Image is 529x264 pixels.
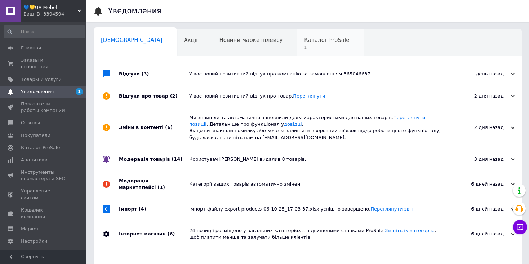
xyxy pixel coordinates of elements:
[167,231,175,237] span: (6)
[21,157,48,163] span: Аналитика
[76,88,83,95] span: 1
[21,226,39,232] span: Маркет
[165,125,173,130] span: (6)
[21,188,67,201] span: Управление сайтом
[21,238,47,244] span: Настройки
[443,93,515,99] div: 2 дня назад
[21,207,67,220] span: Кошелек компании
[21,144,60,151] span: Каталог ProSale
[189,206,443,212] div: Імпорт файлу export-products-06-10-25_17-03-37.xlsx успішно завершено.
[189,228,443,241] div: 24 позиції розміщено у загальних категоріях з підвищеними ставками ProSale. , щоб платити менше т...
[293,93,325,99] a: Переглянути
[21,57,67,70] span: Заказы и сообщения
[513,220,527,234] button: Чат с покупателем
[189,114,443,141] div: Ми знайшли та автоматично заповнили деякі характеристики для ваших товарів. . Детальніше про функ...
[119,63,189,85] div: Відгуки
[443,124,515,131] div: 2 дня назад
[443,231,515,237] div: 6 дней назад
[170,93,178,99] span: (2)
[119,148,189,170] div: Модерація товарів
[119,198,189,220] div: Імпорт
[21,76,62,83] span: Товары и услуги
[21,88,54,95] span: Уведомления
[119,170,189,198] div: Модерація маркетплейсі
[21,169,67,182] span: Инструменты вебмастера и SEO
[304,37,349,43] span: Каталог ProSale
[370,206,413,212] a: Переглянути звіт
[108,7,161,15] h1: Уведомления
[189,181,443,187] div: Категорії ваших товарів автоматично змінені
[157,185,165,190] span: (1)
[443,206,515,212] div: 6 дней назад
[172,156,182,162] span: (14)
[139,206,146,212] span: (4)
[184,37,198,43] span: Акції
[189,71,443,77] div: У вас новий позитивний відгук про компанію за замовленням 365046637.
[189,93,443,99] div: У вас новий позитивний відгук про товар.
[443,71,515,77] div: день назад
[219,37,283,43] span: Новини маркетплейсу
[443,181,515,187] div: 6 дней назад
[21,120,40,126] span: Отзывы
[119,85,189,107] div: Відгуки про товар
[101,37,163,43] span: [DEMOGRAPHIC_DATA]
[23,4,77,11] span: 💙💛UA Mebel
[21,101,67,114] span: Показатели работы компании
[304,45,349,50] span: 1
[284,121,302,127] a: довідці
[385,228,435,233] a: Змініть їх категорію
[142,71,149,77] span: (3)
[119,107,189,148] div: Зміни в контенті
[443,156,515,163] div: 3 дня назад
[21,45,41,51] span: Главная
[189,156,443,163] div: Користувач [PERSON_NAME] видалив 8 товарів.
[23,11,86,17] div: Ваш ID: 3394594
[119,220,189,248] div: Інтернет магазин
[4,25,85,38] input: Поиск
[21,132,50,139] span: Покупатели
